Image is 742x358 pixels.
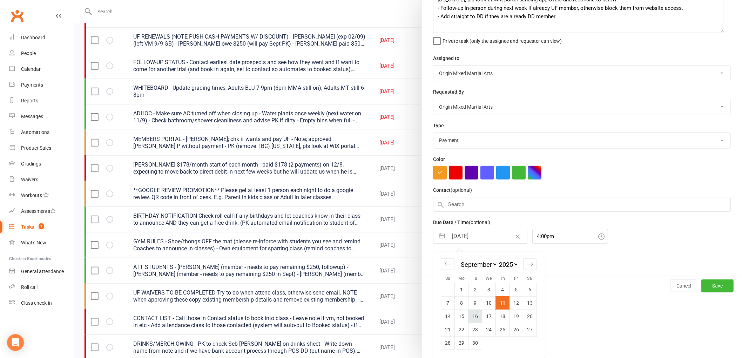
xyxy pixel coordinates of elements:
div: Payments [21,82,43,88]
div: Workouts [21,192,42,198]
span: 7 [39,223,44,229]
div: Calendar [433,252,545,358]
td: Wednesday, September 10, 2025 [482,296,496,310]
small: (optional) [469,219,490,225]
td: Thursday, September 25, 2025 [496,323,510,336]
small: Su [445,276,450,281]
small: (optional) [451,187,472,193]
a: Product Sales [9,140,74,156]
td: Sunday, September 14, 2025 [441,310,455,323]
label: Contact [433,186,472,194]
td: Monday, September 15, 2025 [455,310,468,323]
td: Saturday, September 20, 2025 [523,310,537,323]
a: Reports [9,93,74,109]
td: Sunday, September 21, 2025 [441,323,455,336]
label: Requested By [433,88,464,96]
td: Thursday, September 4, 2025 [496,283,510,296]
div: Gradings [21,161,41,167]
td: Selected. Thursday, September 11, 2025 [496,296,510,310]
a: What's New [9,235,74,251]
a: Payments [9,77,74,93]
a: Calendar [9,61,74,77]
td: Monday, September 1, 2025 [455,283,468,296]
div: People [21,50,36,56]
td: Tuesday, September 9, 2025 [468,296,482,310]
td: Tuesday, September 23, 2025 [468,323,482,336]
a: People [9,46,74,61]
div: Class check-in [21,300,52,306]
div: What's New [21,240,46,245]
small: We [486,276,492,281]
td: Tuesday, September 30, 2025 [468,336,482,350]
div: Product Sales [21,145,51,151]
label: Color [433,155,445,163]
div: Messages [21,114,43,119]
a: Automations [9,124,74,140]
small: Th [500,276,505,281]
div: Tasks [21,224,34,230]
td: Tuesday, September 16, 2025 [468,310,482,323]
a: Assessments [9,203,74,219]
td: Wednesday, September 17, 2025 [482,310,496,323]
td: Friday, September 12, 2025 [510,296,523,310]
small: Tu [473,276,477,281]
td: Saturday, September 6, 2025 [523,283,537,296]
div: Move forward to switch to the next month. [523,258,537,270]
td: Monday, September 8, 2025 [455,296,468,310]
td: Thursday, September 18, 2025 [496,310,510,323]
small: Sa [527,276,532,281]
td: Saturday, September 27, 2025 [523,323,537,336]
div: Calendar [21,66,41,72]
div: Open Intercom Messenger [7,334,24,351]
div: Dashboard [21,35,45,40]
a: Tasks 7 [9,219,74,235]
div: Waivers [21,177,38,182]
label: Assigned to [433,54,459,62]
div: Automations [21,129,49,135]
a: Dashboard [9,30,74,46]
a: Clubworx [8,7,26,25]
a: Gradings [9,156,74,172]
label: Email preferences [433,250,474,258]
td: Sunday, September 28, 2025 [441,336,455,350]
td: Friday, September 26, 2025 [510,323,523,336]
label: Due Date / Time [433,218,490,226]
td: Monday, September 22, 2025 [455,323,468,336]
div: Move backward to switch to the previous month. [441,258,454,270]
td: Monday, September 29, 2025 [455,336,468,350]
a: Roll call [9,279,74,295]
a: Waivers [9,172,74,188]
a: Workouts [9,188,74,203]
td: Tuesday, September 2, 2025 [468,283,482,296]
small: Mo [458,276,465,281]
td: Wednesday, September 24, 2025 [482,323,496,336]
a: General attendance kiosk mode [9,264,74,279]
td: Saturday, September 13, 2025 [523,296,537,310]
button: Save [701,279,734,292]
button: Clear Date [512,230,524,243]
td: Sunday, September 7, 2025 [441,296,455,310]
span: Private task (only the assignee and requester can view) [443,36,562,44]
td: Friday, September 19, 2025 [510,310,523,323]
div: General attendance [21,269,64,274]
input: Search [433,197,731,212]
div: Reports [21,98,38,103]
small: Fr [514,276,518,281]
td: Wednesday, September 3, 2025 [482,283,496,296]
div: Assessments [21,208,56,214]
label: Type [433,122,444,129]
button: Cancel [670,279,697,292]
a: Messages [9,109,74,124]
div: Roll call [21,284,38,290]
a: Class kiosk mode [9,295,74,311]
td: Friday, September 5, 2025 [510,283,523,296]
